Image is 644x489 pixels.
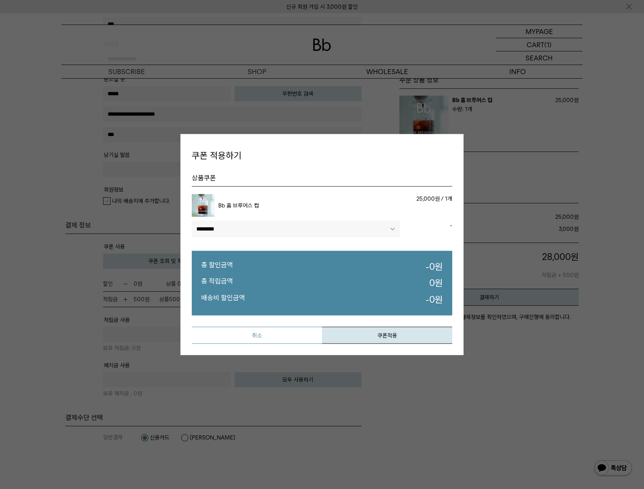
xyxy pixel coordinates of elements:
dd: 원 [429,277,443,289]
dd: - 원 [425,260,443,273]
strong: 0 [429,261,435,272]
h4: 쿠폰 적용하기 [192,149,452,162]
button: 취소 [192,327,322,344]
strong: 0 [429,277,435,288]
h5: 상품쿠폰 [192,173,452,186]
p: 25,000원 / 1개 [348,194,452,203]
button: 쿠폰적용 [322,327,452,344]
img: Bb 홈 브루어스 컵 [192,194,214,217]
strong: 0 [429,294,435,305]
dt: 총 적립금액 [201,277,233,289]
div: - [400,221,452,230]
dt: 배송비 할인금액 [201,293,245,306]
a: Bb 홈 브루어스 컵 [218,202,259,209]
dd: - 원 [425,293,443,306]
dt: 총 할인금액 [201,260,233,273]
